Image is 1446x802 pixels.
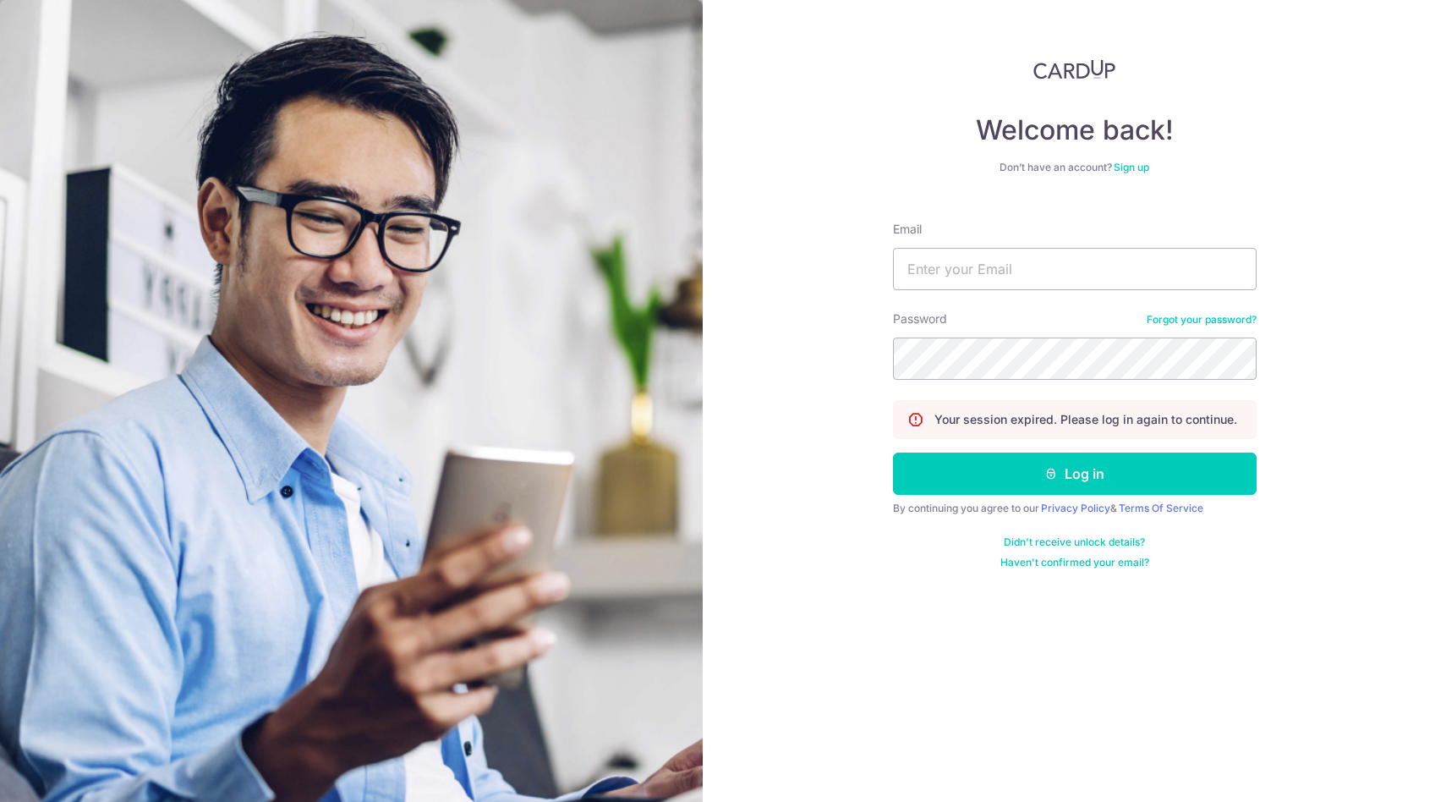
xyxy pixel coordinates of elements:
[893,113,1257,147] h4: Welcome back!
[893,310,947,327] label: Password
[893,248,1257,290] input: Enter your Email
[893,161,1257,174] div: Don’t have an account?
[1119,502,1203,514] a: Terms Of Service
[893,221,922,238] label: Email
[1114,161,1149,173] a: Sign up
[1000,556,1149,569] a: Haven't confirmed your email?
[1041,502,1110,514] a: Privacy Policy
[893,502,1257,515] div: By continuing you agree to our &
[1147,313,1257,327] a: Forgot your password?
[1004,536,1145,549] a: Didn't receive unlock details?
[893,453,1257,495] button: Log in
[1033,59,1116,80] img: CardUp Logo
[934,411,1237,428] p: Your session expired. Please log in again to continue.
